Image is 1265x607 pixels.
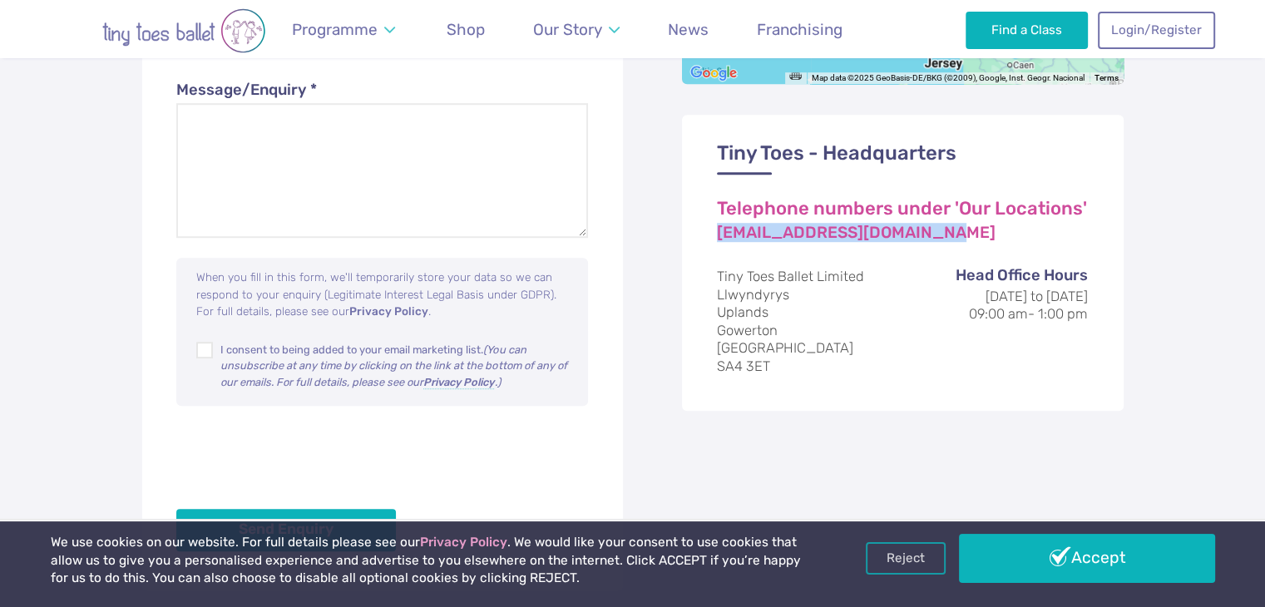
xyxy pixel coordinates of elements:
[717,141,1088,175] h3: Tiny Toes - Headquarters
[420,535,507,550] a: Privacy Policy
[176,79,589,102] label: Message/Enquiry *
[533,20,602,39] span: Our Story
[196,269,571,319] p: When you fill in this form, we'll temporarily store your data so we can respond to your enquiry (...
[668,20,709,39] span: News
[866,542,946,574] a: Reject
[789,72,801,91] button: Keyboard shortcuts
[717,225,996,242] a: [EMAIL_ADDRESS][DOMAIN_NAME]
[717,200,1087,220] a: Telephone numbers under 'Our Locations'
[686,62,741,84] a: Open this area in Google Maps (opens a new window)
[447,20,485,39] span: Shop
[717,268,1088,375] address: Tiny Toes Ballet Limited Llwyndyrys Uplands Gowerton [GEOGRAPHIC_DATA] SA4 3ET
[292,20,378,39] span: Programme
[966,12,1088,48] a: Find a Class
[349,306,428,319] a: Privacy Policy
[921,288,1088,323] dd: [DATE] to [DATE] 09:00 am- 1:00 pm
[660,10,717,49] a: News
[439,10,493,49] a: Shop
[176,425,429,490] iframe: reCAPTCHA
[220,342,571,390] p: I consent to being added to your email marketing list.
[959,534,1215,582] a: Accept
[921,264,1088,288] dt: Head Office Hours
[749,10,851,49] a: Franchising
[51,8,317,53] img: tiny toes ballet
[686,62,741,84] img: Google
[812,73,1085,82] span: Map data ©2025 GeoBasis-DE/BKG (©2009), Google, Inst. Geogr. Nacional
[220,343,566,388] em: (You can unsubscribe at any time by clicking on the link at the bottom of any of our emails. For ...
[176,509,396,551] button: Send Enquiry
[51,534,808,588] p: We use cookies on our website. For full details please see our . We would like your consent to us...
[1098,12,1214,48] a: Login/Register
[757,20,843,39] span: Franchising
[423,378,494,389] a: Privacy Policy
[284,10,403,49] a: Programme
[525,10,627,49] a: Our Story
[1095,74,1119,84] a: Terms (opens in new tab)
